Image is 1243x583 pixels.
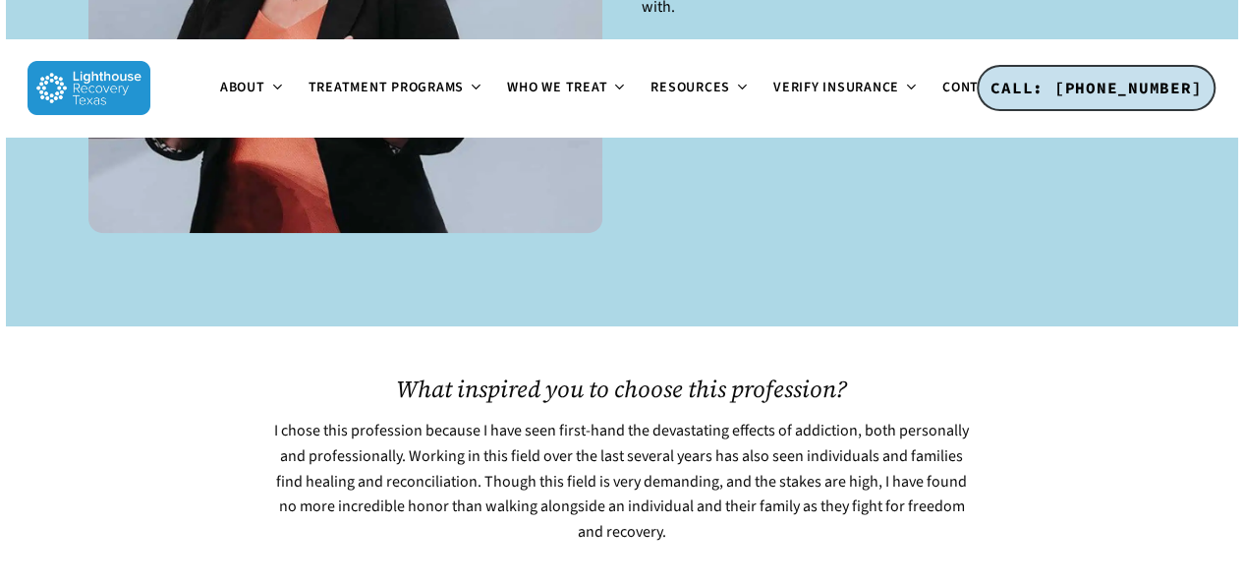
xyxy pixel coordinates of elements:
span: Resources [650,78,730,97]
h2: What inspired you to choose this profession? [270,376,973,402]
span: Verify Insurance [773,78,899,97]
a: Verify Insurance [762,81,931,96]
a: Who We Treat [495,81,639,96]
span: Who We Treat [507,78,607,97]
span: Contact [942,78,1003,97]
a: CALL: [PHONE_NUMBER] [977,65,1215,112]
a: Contact [931,81,1035,96]
span: CALL: [PHONE_NUMBER] [990,78,1202,97]
p: I chose this profession because I have seen first-hand the devastating effects of addiction, both... [270,419,973,545]
span: About [220,78,265,97]
a: Treatment Programs [297,81,496,96]
img: Lighthouse Recovery Texas [28,61,150,115]
a: Resources [639,81,762,96]
span: Treatment Programs [309,78,465,97]
a: About [208,81,297,96]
